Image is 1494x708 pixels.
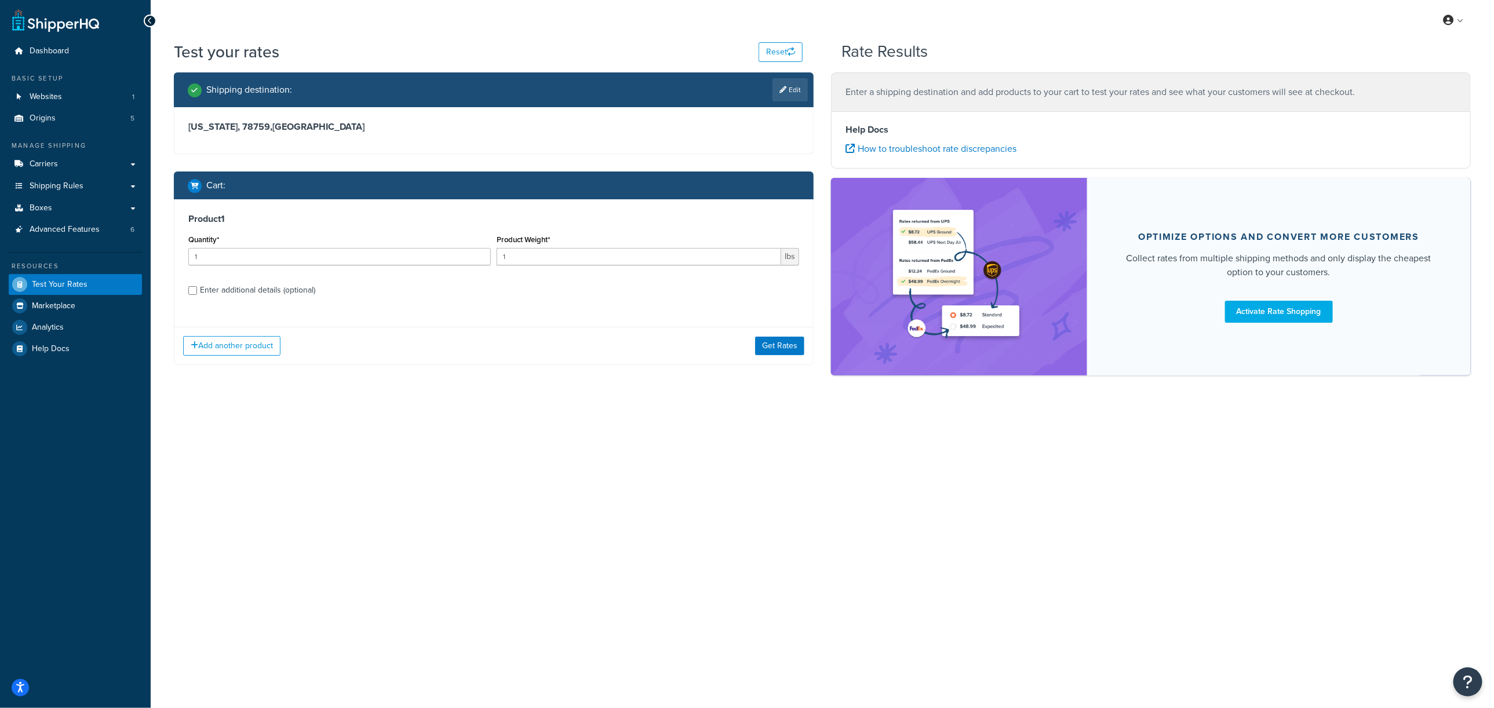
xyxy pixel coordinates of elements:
input: 0.00 [497,248,781,265]
h4: Help Docs [846,123,1456,137]
span: Websites [30,92,62,102]
span: 1 [132,92,134,102]
span: lbs [781,248,799,265]
a: Origins5 [9,108,142,129]
h3: [US_STATE], 78759 , [GEOGRAPHIC_DATA] [188,121,799,133]
input: 0 [188,248,491,265]
span: 6 [130,225,134,235]
span: Shipping Rules [30,181,83,191]
img: feature-image-rateshop-7084cbbcb2e67ef1d54c2e976f0e592697130d5817b016cf7cc7e13314366067.png [887,195,1032,358]
a: Shipping Rules [9,176,142,197]
button: Reset [759,42,803,62]
a: Activate Rate Shopping [1225,301,1333,323]
input: Enter additional details (optional) [188,286,197,295]
a: Edit [772,78,808,101]
span: Carriers [30,159,58,169]
li: Origins [9,108,142,129]
li: Advanced Features [9,219,142,240]
a: Carriers [9,154,142,175]
div: Resources [9,261,142,271]
a: Test Your Rates [9,274,142,295]
h1: Test your rates [174,41,279,63]
a: How to troubleshoot rate discrepancies [846,142,1016,155]
h2: Shipping destination : [206,85,292,95]
div: Basic Setup [9,74,142,83]
a: Boxes [9,198,142,219]
button: Add another product [183,336,280,356]
span: Analytics [32,323,64,333]
a: Websites1 [9,86,142,108]
a: Marketplace [9,295,142,316]
span: Help Docs [32,344,70,354]
h3: Product 1 [188,213,799,225]
p: Enter a shipping destination and add products to your cart to test your rates and see what your c... [846,84,1456,100]
span: Advanced Features [30,225,100,235]
div: Manage Shipping [9,141,142,151]
a: Advanced Features6 [9,219,142,240]
a: Dashboard [9,41,142,62]
span: Boxes [30,203,52,213]
span: Marketplace [32,301,75,311]
h2: Cart : [206,180,225,191]
span: Origins [30,114,56,123]
a: Help Docs [9,338,142,359]
a: Analytics [9,317,142,338]
label: Product Weight* [497,235,550,244]
li: Websites [9,86,142,108]
button: Open Resource Center [1453,667,1482,696]
div: Optimize options and convert more customers [1138,231,1419,243]
div: Collect rates from multiple shipping methods and only display the cheapest option to your customers. [1115,251,1443,279]
span: 5 [130,114,134,123]
label: Quantity* [188,235,219,244]
h2: Rate Results [842,43,928,61]
span: Test Your Rates [32,280,88,290]
button: Get Rates [755,337,804,355]
div: Enter additional details (optional) [200,282,315,298]
span: Dashboard [30,46,69,56]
